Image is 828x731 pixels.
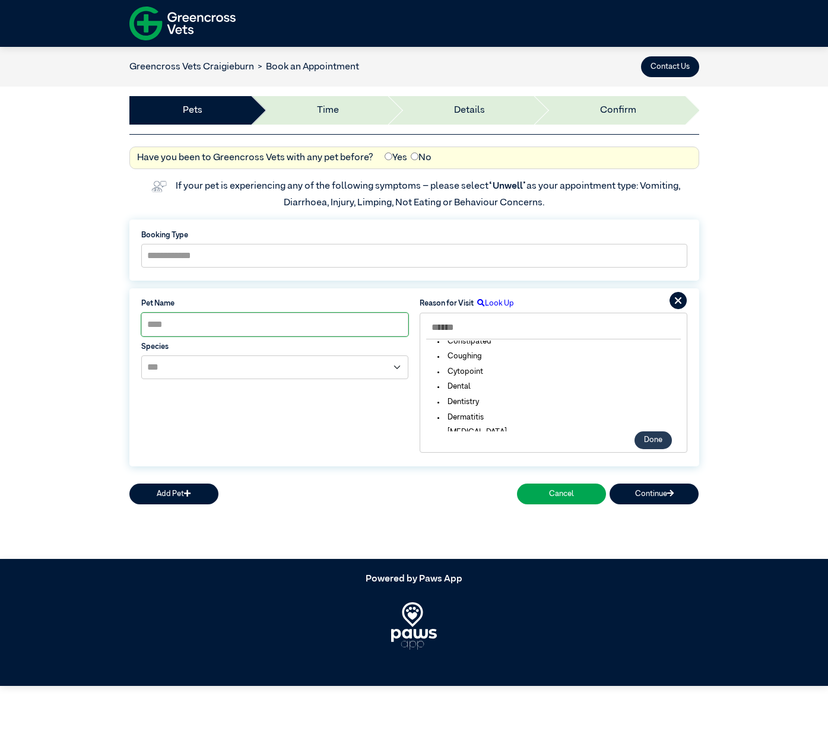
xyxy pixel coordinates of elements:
[141,341,408,352] label: Species
[129,574,699,585] h5: Powered by Paws App
[610,484,699,504] button: Continue
[430,396,486,408] li: Dentistry
[129,3,236,44] img: f-logo
[254,60,360,74] li: Book an Appointment
[430,381,478,392] li: Dental
[137,151,373,165] label: Have you been to Greencross Vets with any pet before?
[141,230,687,241] label: Booking Type
[385,151,407,165] label: Yes
[517,484,606,504] button: Cancel
[430,366,490,377] li: Cytopoint
[430,412,491,423] li: Dermatitis
[641,56,699,77] button: Contact Us
[148,177,170,196] img: vet
[183,103,202,117] a: Pets
[420,298,474,309] label: Reason for Visit
[141,298,408,309] label: Pet Name
[391,602,437,650] img: PawsApp
[129,60,360,74] nav: breadcrumb
[430,427,514,438] li: [MEDICAL_DATA]
[129,62,254,72] a: Greencross Vets Craigieburn
[430,351,489,362] li: Coughing
[411,152,418,160] input: No
[129,484,218,504] button: Add Pet
[385,152,392,160] input: Yes
[488,182,526,191] span: “Unwell”
[474,298,514,309] label: Look Up
[176,182,682,208] label: If your pet is experiencing any of the following symptoms – please select as your appointment typ...
[411,151,432,165] label: No
[430,336,499,347] li: Constipated
[635,431,672,449] button: Done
